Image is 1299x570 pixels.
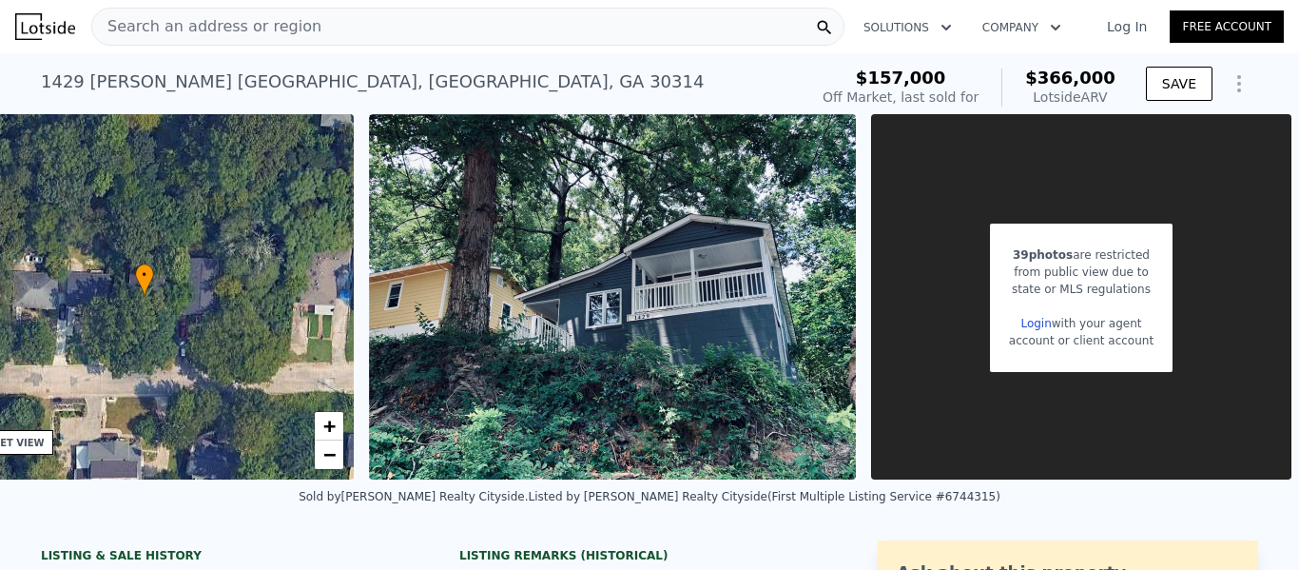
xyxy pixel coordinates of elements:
span: • [135,266,154,284]
span: + [323,414,336,438]
span: Search an address or region [92,15,321,38]
div: from public view due to [1009,264,1154,281]
span: with your agent [1052,317,1142,330]
a: Zoom out [315,441,343,469]
div: account or client account [1009,332,1154,349]
div: 1429 [PERSON_NAME] [GEOGRAPHIC_DATA] , [GEOGRAPHIC_DATA] , GA 30314 [41,69,704,95]
button: Company [967,10,1076,45]
span: − [323,442,336,466]
div: LISTING & SALE HISTORY [41,548,421,567]
span: $366,000 [1025,68,1115,88]
div: Off Market, last sold for [823,88,979,107]
button: Solutions [848,10,967,45]
img: Sale: 20218036 Parcel: 13318043 [369,114,856,480]
div: Lotside ARV [1025,88,1115,107]
a: Free Account [1170,10,1284,43]
div: Sold by [PERSON_NAME] Realty Cityside . [299,490,528,503]
button: Show Options [1220,65,1258,103]
div: are restricted [1009,246,1154,264]
div: Listing Remarks (Historical) [459,548,840,563]
button: SAVE [1146,67,1212,101]
a: Zoom in [315,412,343,441]
a: Login [1020,317,1051,330]
span: $157,000 [856,68,946,88]
span: 39 photos [1013,248,1073,262]
div: • [135,264,154,297]
a: Log In [1084,17,1170,36]
div: Listed by [PERSON_NAME] Realty Cityside (First Multiple Listing Service #6744315) [529,490,1000,503]
img: Lotside [15,13,75,40]
div: state or MLS regulations [1009,281,1154,298]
